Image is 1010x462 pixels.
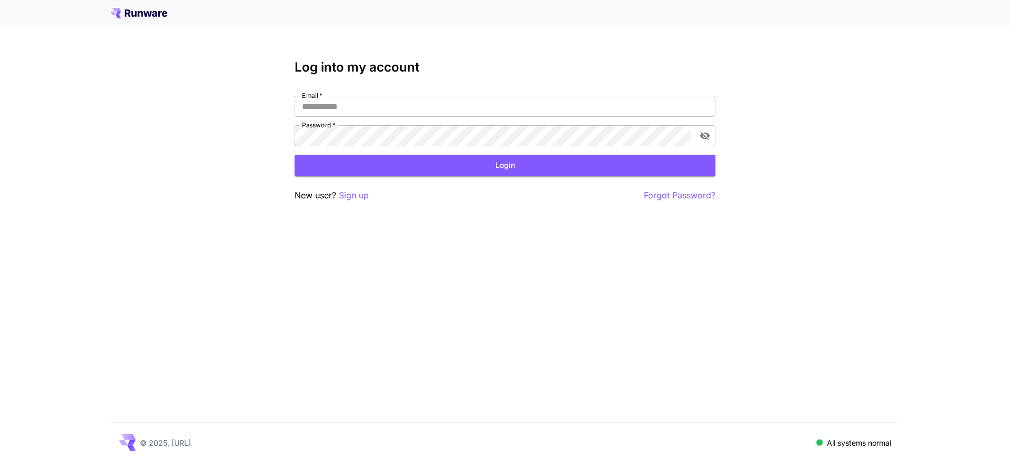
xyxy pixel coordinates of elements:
[295,155,715,176] button: Login
[827,437,891,448] p: All systems normal
[644,189,715,202] button: Forgot Password?
[695,126,714,145] button: toggle password visibility
[295,189,369,202] p: New user?
[339,189,369,202] button: Sign up
[302,91,322,100] label: Email
[140,437,191,448] p: © 2025, [URL]
[295,60,715,75] h3: Log into my account
[302,120,336,129] label: Password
